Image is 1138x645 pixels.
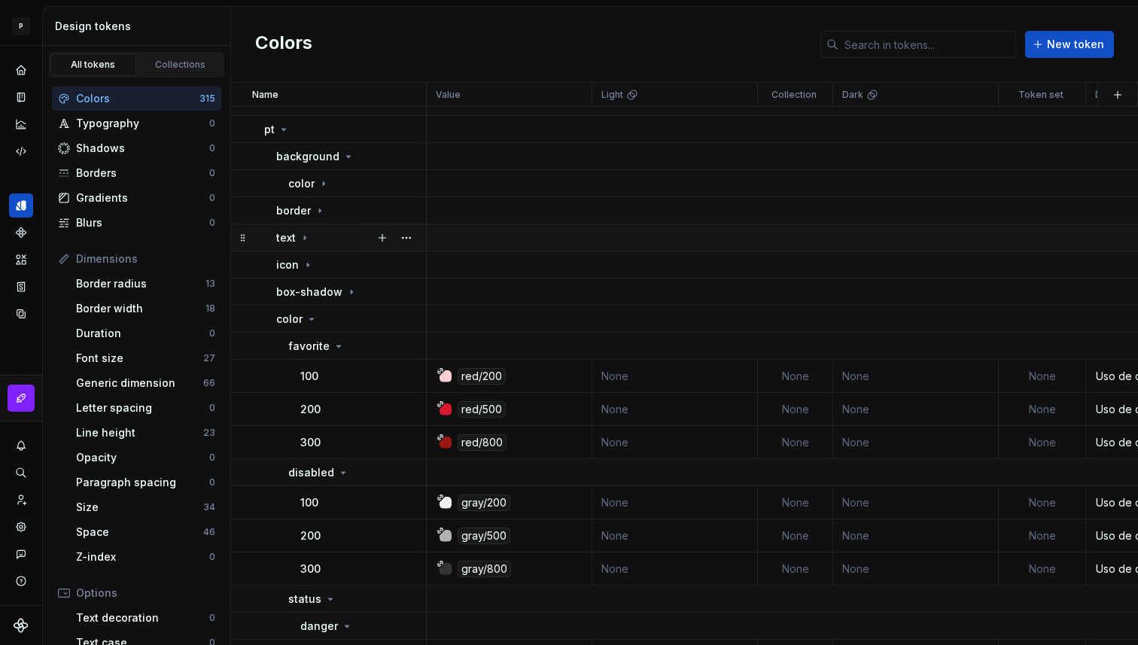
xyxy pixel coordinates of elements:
p: Name [252,89,278,101]
td: None [833,360,999,393]
p: 100 [300,495,318,510]
div: 34 [203,501,215,513]
a: Shadows0 [52,136,221,160]
a: Analytics [9,112,33,136]
td: None [833,486,999,519]
div: gray/200 [458,494,510,511]
div: Paragraph spacing [76,475,209,490]
div: 0 [209,327,215,339]
div: Gradients [76,190,209,205]
a: Border width18 [70,297,221,321]
div: 13 [205,278,215,290]
a: Supernova Logo [14,618,29,633]
a: Duration0 [70,321,221,345]
td: None [592,360,758,393]
a: Space46 [70,520,221,544]
td: None [758,486,833,519]
a: Paragraph spacing0 [70,470,221,494]
p: Token set [1018,89,1063,101]
p: color [276,312,303,327]
a: Z-index0 [70,545,221,569]
div: 18 [205,303,215,315]
a: Border radius13 [70,272,221,296]
a: Assets [9,248,33,272]
div: 0 [209,612,215,624]
div: Z-index [76,549,209,564]
div: 66 [203,377,215,389]
td: None [592,486,758,519]
div: Font size [76,351,203,366]
a: Gradients0 [52,186,221,210]
p: Collection [771,89,817,101]
div: Home [9,58,33,82]
a: Storybook stories [9,275,33,299]
p: border [276,203,311,218]
div: 315 [199,93,215,105]
div: Space [76,525,203,540]
td: None [833,393,999,426]
button: Notifications [9,434,33,458]
div: Dimensions [76,251,215,266]
a: Typography0 [52,111,221,135]
div: Shadows [76,141,209,156]
td: None [758,519,833,552]
div: All tokens [56,59,131,71]
a: Borders0 [52,161,221,185]
a: Letter spacing0 [70,396,221,420]
div: 23 [203,427,215,439]
div: red/500 [458,401,506,418]
div: Border width [76,301,205,316]
div: Generic dimension [76,376,203,391]
div: Size [76,500,203,515]
p: icon [276,257,299,272]
div: 0 [209,167,215,179]
div: Collections [143,59,218,71]
p: pt [264,122,275,137]
a: Documentation [9,85,33,109]
p: 300 [300,435,321,450]
td: None [999,552,1086,586]
td: None [758,426,833,459]
div: Line height [76,425,203,440]
div: Letter spacing [76,400,209,415]
p: background [276,149,339,164]
a: Components [9,221,33,245]
a: Size34 [70,495,221,519]
p: disabled [288,465,334,480]
button: Search ⌘K [9,461,33,485]
a: Opacity0 [70,446,221,470]
td: None [592,393,758,426]
div: 0 [209,402,215,414]
p: 200 [300,528,321,543]
div: Options [76,586,215,601]
div: 0 [209,117,215,129]
a: Settings [9,515,33,539]
a: Generic dimension66 [70,371,221,395]
div: Text decoration [76,610,209,625]
a: Invite team [9,488,33,512]
div: 0 [209,452,215,464]
td: None [592,426,758,459]
a: Font size27 [70,346,221,370]
p: Value [436,89,461,101]
div: red/800 [458,434,507,451]
td: None [592,519,758,552]
p: text [276,230,296,245]
p: status [288,592,321,607]
td: None [999,486,1086,519]
td: None [758,393,833,426]
div: 0 [209,192,215,204]
p: 300 [300,561,321,577]
a: Code automation [9,139,33,163]
button: New token [1025,31,1114,58]
a: Design tokens [9,193,33,218]
a: Colors315 [52,87,221,111]
p: danger [300,619,338,634]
